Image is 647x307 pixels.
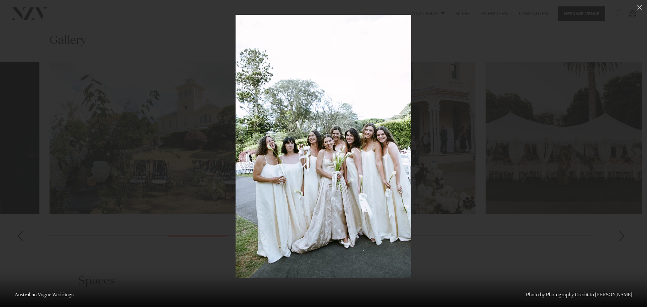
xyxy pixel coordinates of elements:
[9,291,323,299] div: Australian Vogue Weddings
[629,147,638,160] div: Next slide
[236,15,411,278] img: UA8936Q6mP96Yqz07moSzlOJPkNbzd52wYJZnfXY.png
[323,291,638,299] div: Photo by Photography Credit to [PERSON_NAME]
[623,137,647,171] a: Next slide
[9,147,18,160] div: Previous slide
